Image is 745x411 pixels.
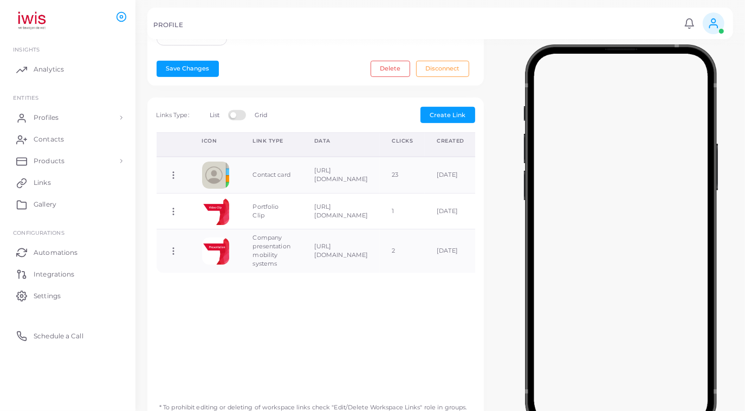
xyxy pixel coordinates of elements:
td: [URL][DOMAIN_NAME] [302,229,380,273]
a: Links [8,172,127,194]
a: Analytics [8,59,127,80]
span: Links [34,178,51,188]
td: [DATE] [425,229,476,273]
label: Grid [255,111,267,120]
td: Company presentation mobility systems [241,229,302,273]
span: Links Type: [157,111,189,119]
span: Create Link [430,111,465,119]
img: logo [10,10,70,30]
div: Data [314,137,368,145]
td: 23 [380,157,425,193]
h5: PROFILE [153,21,183,29]
div: Clicks [392,137,413,145]
td: Portfolio Clip [241,193,302,229]
span: Settings [34,291,61,301]
th: Action [157,132,190,157]
button: Disconnect [416,61,469,77]
span: Profiles [34,113,59,123]
div: Link Type [253,137,290,145]
div: Created [437,137,464,145]
td: [DATE] [425,157,476,193]
a: Gallery [8,194,127,215]
img: b9ffd8b6-e869-4e04-ab1a-d3f122b258da-1682326984839 [202,198,229,225]
img: b9ffd8b6-e869-4e04-ab1a-d3f122b258da-1682327119796 [202,237,229,265]
span: Automations [34,248,77,258]
td: 1 [380,193,425,229]
span: ENTITIES [13,94,38,101]
span: INSIGHTS [13,46,40,53]
span: Contacts [34,134,64,144]
div: Icon [202,137,229,145]
img: contactcard.png [202,162,229,189]
a: Settings [8,285,127,306]
span: Schedule a Call [34,331,83,341]
td: [URL][DOMAIN_NAME] [302,193,380,229]
td: [DATE] [425,193,476,229]
td: Contact card [241,157,302,193]
a: Profiles [8,107,127,129]
span: Integrations [34,269,74,279]
span: Products [34,156,64,166]
a: Schedule a Call [8,325,127,346]
a: Products [8,150,127,172]
span: Configurations [13,229,64,236]
button: Save Changes [157,61,219,77]
button: Delete [371,61,410,77]
a: Contacts [8,129,127,150]
td: [URL][DOMAIN_NAME] [302,157,380,193]
label: List [210,111,219,120]
button: Create Link [420,107,475,123]
td: 2 [380,229,425,273]
span: Gallery [34,200,56,209]
a: Automations [8,241,127,263]
span: Analytics [34,65,64,74]
a: Integrations [8,263,127,285]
